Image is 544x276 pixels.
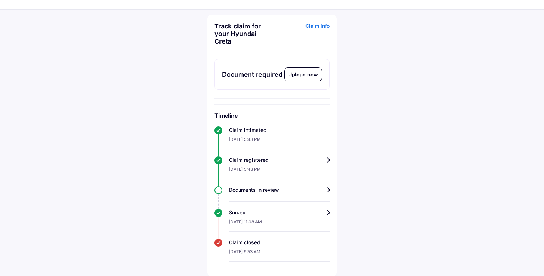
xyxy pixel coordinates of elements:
[222,70,282,79] div: Document required
[274,22,330,50] div: Claim info
[229,246,330,262] div: [DATE] 9:53 AM
[229,186,330,193] div: Documents in review
[229,156,330,164] div: Claim registered
[214,22,270,45] div: Track claim for your Hyundai Creta
[229,134,330,149] div: [DATE] 5:43 PM
[285,68,322,81] div: Upload now
[229,209,330,216] div: Survey
[229,164,330,179] div: [DATE] 5:43 PM
[214,112,330,119] h6: Timeline
[229,239,330,246] div: Claim closed
[229,126,330,134] div: Claim intimated
[229,216,330,232] div: [DATE] 11:08 AM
